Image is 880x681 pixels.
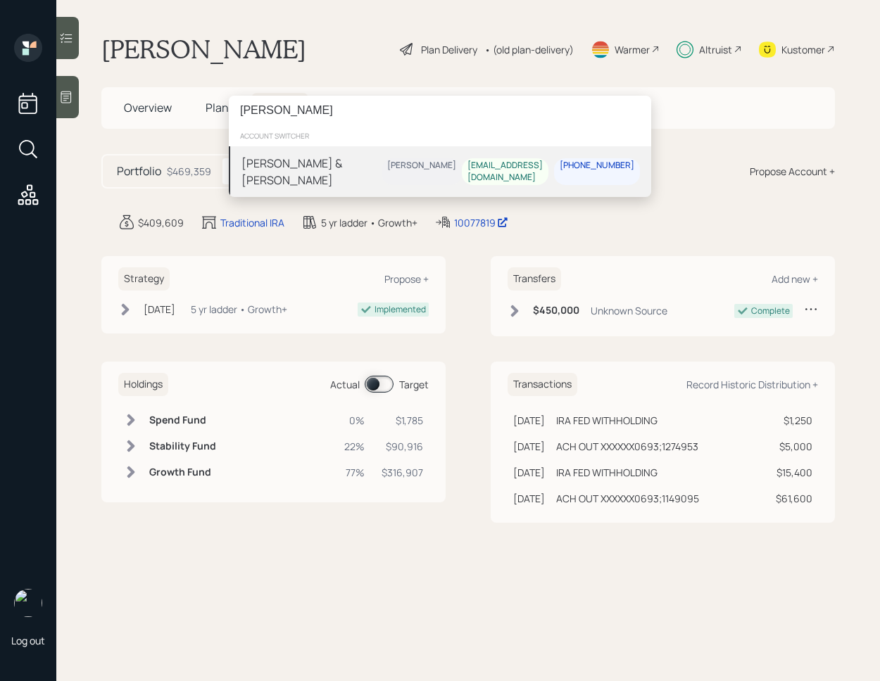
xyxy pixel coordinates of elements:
div: [PERSON_NAME] [387,160,456,172]
div: [PHONE_NUMBER] [560,160,634,172]
div: [PERSON_NAME] & [PERSON_NAME] [241,155,382,189]
input: Type a command or search… [229,96,651,125]
div: [EMAIL_ADDRESS][DOMAIN_NAME] [467,160,543,184]
div: account switcher [229,125,651,146]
